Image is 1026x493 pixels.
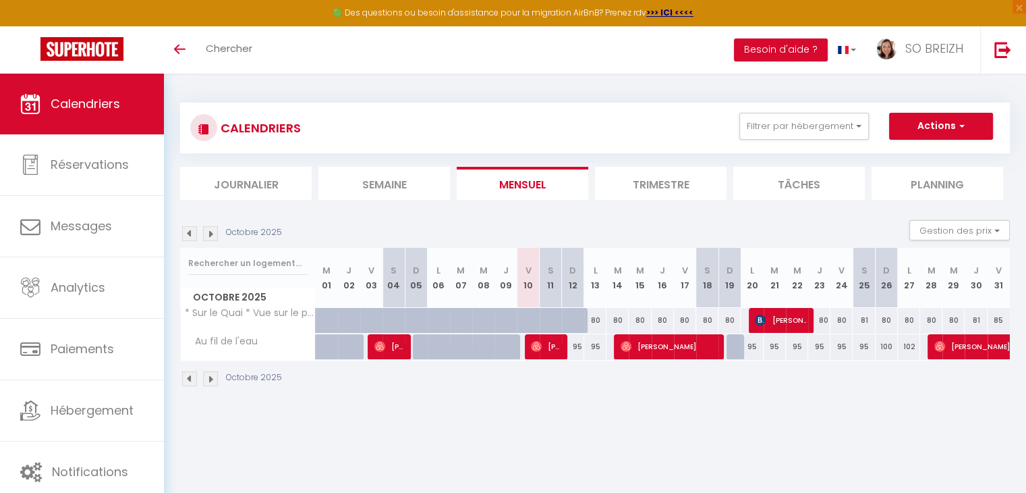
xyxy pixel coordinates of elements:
div: 81 [853,308,875,333]
th: 21 [764,248,786,308]
span: Réservations [51,156,129,173]
th: 10 [517,248,539,308]
div: 80 [808,308,830,333]
th: 06 [428,248,450,308]
li: Journalier [180,167,312,200]
th: 29 [942,248,965,308]
div: 95 [764,334,786,359]
th: 15 [629,248,651,308]
th: 03 [360,248,382,308]
th: 28 [920,248,942,308]
img: ... [876,38,896,59]
span: Octobre 2025 [181,288,315,307]
th: 13 [584,248,606,308]
span: [PERSON_NAME] [755,307,807,333]
span: Messages [51,217,112,234]
abbr: M [793,264,801,277]
span: [PERSON_NAME] [531,334,561,359]
strong: >>> ICI <<<< [646,7,693,18]
abbr: V [525,264,531,277]
p: Octobre 2025 [226,371,282,384]
span: Notifications [52,463,128,480]
div: 95 [786,334,808,359]
span: Chercher [206,41,252,55]
div: 102 [898,334,920,359]
div: 80 [830,308,853,333]
abbr: S [861,264,867,277]
div: 100 [876,334,898,359]
th: 27 [898,248,920,308]
abbr: S [548,264,554,277]
span: SO BREIZH [905,40,963,57]
th: 01 [316,248,338,308]
abbr: V [838,264,845,277]
div: 85 [988,308,1010,333]
th: 02 [338,248,360,308]
abbr: V [996,264,1002,277]
div: 80 [942,308,965,333]
div: 95 [562,334,584,359]
th: 26 [876,248,898,308]
th: 18 [696,248,718,308]
div: 80 [898,308,920,333]
button: Gestion des prix [909,220,1010,240]
li: Planning [872,167,1003,200]
div: 80 [876,308,898,333]
th: 17 [674,248,696,308]
abbr: M [457,264,465,277]
li: Semaine [318,167,450,200]
th: 09 [494,248,517,308]
abbr: D [726,264,733,277]
abbr: M [770,264,778,277]
abbr: M [636,264,644,277]
h3: CALENDRIERS [217,113,301,143]
abbr: V [682,264,688,277]
th: 30 [965,248,987,308]
abbr: M [928,264,936,277]
th: 31 [988,248,1010,308]
abbr: L [594,264,598,277]
img: logout [994,41,1011,58]
th: 14 [606,248,629,308]
th: 04 [382,248,405,308]
th: 23 [808,248,830,308]
span: [PERSON_NAME] [621,334,717,359]
th: 25 [853,248,875,308]
abbr: L [436,264,440,277]
span: Au fil de l'eau [183,334,261,349]
abbr: D [883,264,890,277]
th: 08 [472,248,494,308]
div: 80 [920,308,942,333]
th: 07 [450,248,472,308]
abbr: L [907,264,911,277]
div: 95 [853,334,875,359]
div: 80 [652,308,674,333]
th: 24 [830,248,853,308]
abbr: M [950,264,958,277]
abbr: V [368,264,374,277]
div: 80 [629,308,651,333]
span: Analytics [51,279,105,296]
abbr: S [704,264,710,277]
abbr: M [614,264,622,277]
abbr: S [391,264,397,277]
th: 16 [652,248,674,308]
div: 80 [584,308,606,333]
th: 20 [741,248,763,308]
abbr: M [322,264,331,277]
div: 80 [718,308,741,333]
a: ... SO BREIZH [866,26,980,74]
img: Super Booking [40,37,123,61]
abbr: J [973,264,979,277]
li: Trimestre [595,167,726,200]
button: Besoin d'aide ? [734,38,828,61]
div: 95 [830,334,853,359]
th: 05 [405,248,427,308]
abbr: D [569,264,576,277]
li: Mensuel [457,167,588,200]
p: Octobre 2025 [226,226,282,239]
div: 80 [696,308,718,333]
abbr: J [503,264,509,277]
button: Filtrer par hébergement [739,113,869,140]
span: * Sur le Quai * Vue sur le port * Extérieur Cosy * [183,308,318,318]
